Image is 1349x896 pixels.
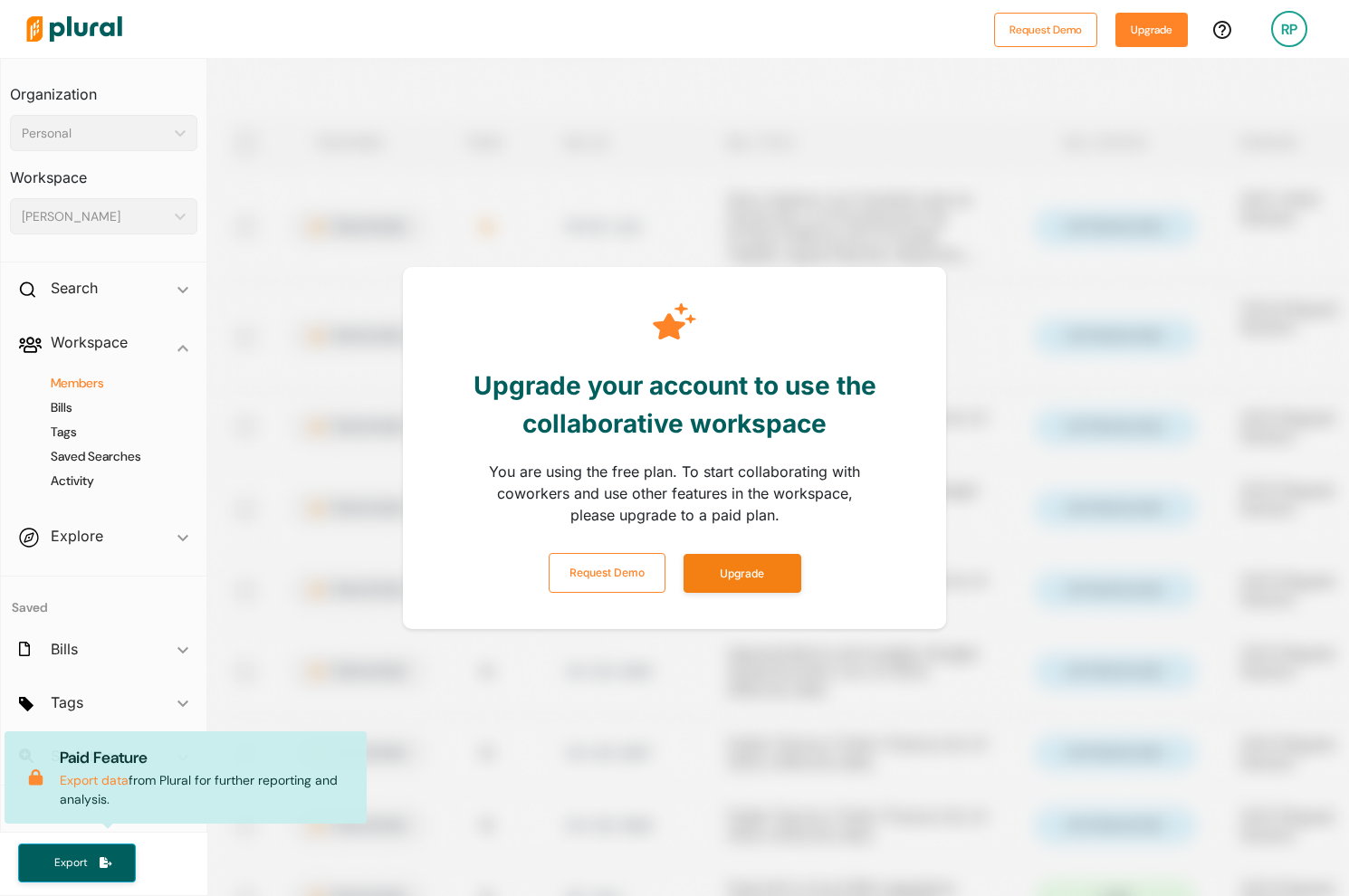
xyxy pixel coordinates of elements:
[484,452,865,553] div: You are using the free plan. To start collaborating with coworkers and use other features in the ...
[60,772,129,788] a: Export data
[51,278,98,298] h2: Search
[28,448,188,465] a: Saved Searches
[1115,20,1188,39] a: Upgrade
[540,562,674,580] a: Request Demo
[1115,13,1188,47] button: Upgrade
[28,375,188,392] a: Members
[28,472,188,490] a: Activity
[1271,11,1307,47] div: RP
[51,639,78,659] h2: Bills
[60,746,352,769] p: Paid Feature
[28,424,188,441] a: Tags
[42,855,100,871] span: Export
[22,124,167,143] div: Personal
[684,554,801,593] button: Upgrade
[994,20,1097,39] a: Request Demo
[421,357,928,452] div: Upgrade your account to use the collaborative workspace
[1,577,206,621] h4: Saved
[1257,4,1322,54] a: RP
[674,562,810,580] a: Upgrade
[403,267,946,629] div: Modal
[22,207,167,226] div: [PERSON_NAME]
[51,332,128,352] h2: Workspace
[10,151,197,191] h3: Workspace
[549,553,665,593] button: Request Demo
[10,68,197,108] h3: Organization
[18,844,136,882] button: Export
[60,746,352,809] p: from Plural for further reporting and analysis.
[28,399,188,416] a: Bills
[994,13,1097,47] button: Request Demo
